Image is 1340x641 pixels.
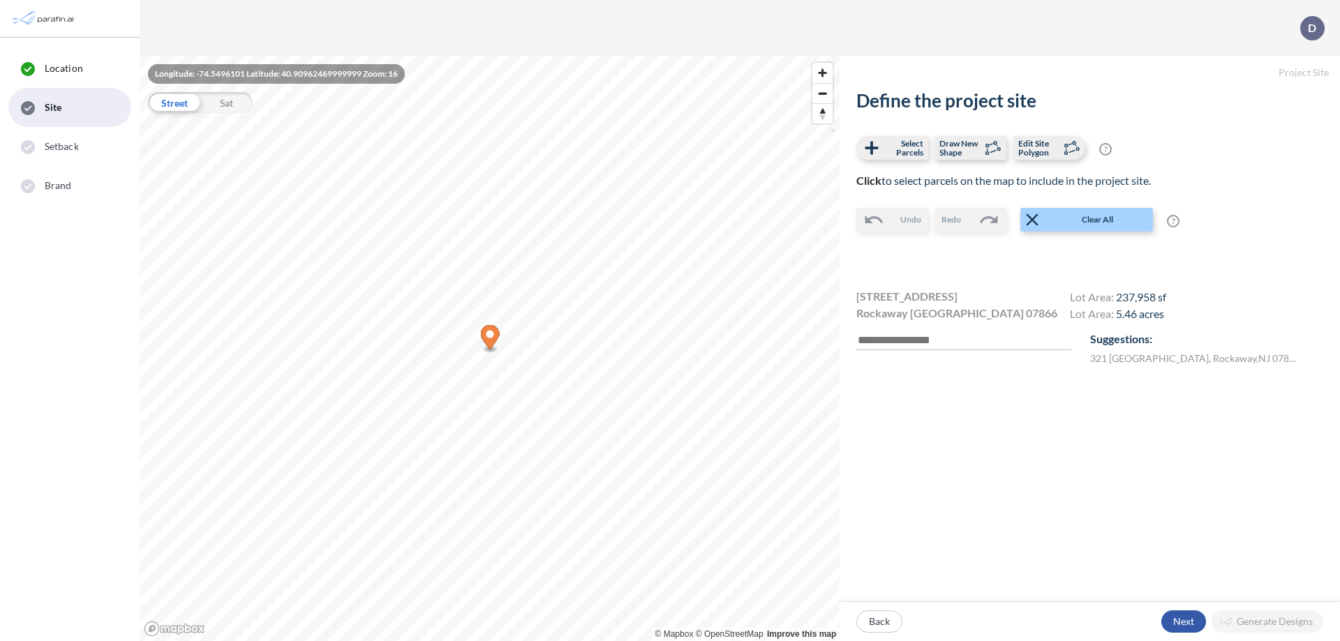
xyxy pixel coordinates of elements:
[856,610,902,633] button: Back
[856,174,1151,187] span: to select parcels on the map to include in the project site.
[869,614,890,628] p: Back
[941,213,961,226] span: Redo
[45,61,83,75] span: Location
[1018,139,1059,157] span: Edit Site Polygon
[856,305,1057,322] span: Rockaway [GEOGRAPHIC_DATA] 07866
[1043,213,1152,226] span: Clear All
[1020,208,1153,232] button: Clear All
[148,64,405,84] div: Longitude: -74.5496101 Latitude: 40.90962469999999 Zoom: 16
[696,629,764,639] a: OpenStreetMap
[1090,351,1300,365] label: 321 [GEOGRAPHIC_DATA] , Rockaway , NJ 07866 , US
[1308,22,1316,34] p: D
[812,84,833,103] span: Zoom out
[148,92,200,113] div: Street
[856,90,1323,112] h2: Define the project site
[1070,290,1166,307] h4: Lot Area:
[1099,143,1112,156] span: ?
[856,208,928,232] button: Undo
[840,56,1340,90] h5: Project Site
[1090,331,1323,347] p: Suggestions:
[45,100,61,114] span: Site
[1116,290,1166,303] span: 237,958 sf
[1116,307,1164,320] span: 5.46 acres
[856,288,958,305] span: [STREET_ADDRESS]
[812,103,833,123] button: Reset bearing to north
[45,139,79,153] span: Setback
[939,139,981,157] span: Draw New Shape
[10,6,78,31] img: Parafin
[856,174,881,187] b: Click
[1167,215,1179,227] span: ?
[481,325,500,354] div: Map marker
[1070,307,1166,324] h4: Lot Area:
[812,104,833,123] span: Reset bearing to north
[655,629,694,639] a: Mapbox
[900,213,921,226] span: Undo
[1161,610,1206,633] button: Next
[935,208,1006,232] button: Redo
[812,83,833,103] button: Zoom out
[140,56,840,641] canvas: Map
[882,139,923,157] span: Select Parcels
[200,92,253,113] div: Sat
[767,629,836,639] a: Improve this map
[144,621,205,637] a: Mapbox homepage
[812,63,833,83] button: Zoom in
[45,179,72,193] span: Brand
